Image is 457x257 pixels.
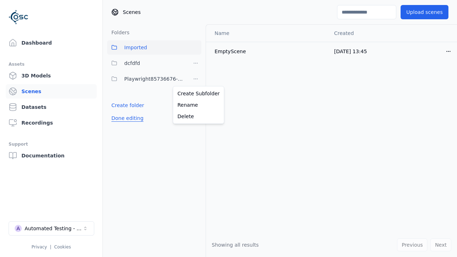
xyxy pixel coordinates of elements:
a: Rename [175,99,222,111]
a: Create Subfolder [175,88,222,99]
a: Delete [175,111,222,122]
